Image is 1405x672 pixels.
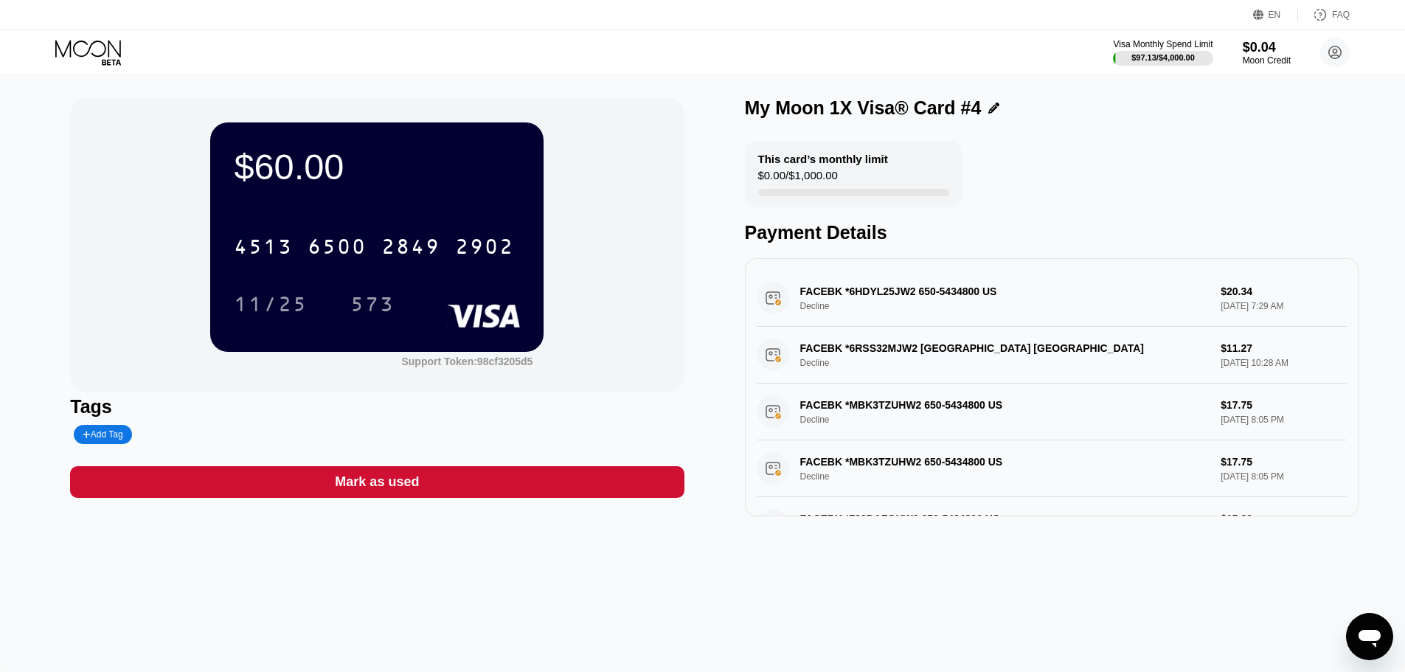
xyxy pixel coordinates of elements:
[234,237,293,260] div: 4513
[1298,7,1350,22] div: FAQ
[401,356,532,367] div: Support Token:98cf3205d5
[350,294,395,318] div: 573
[1269,10,1281,20] div: EN
[83,429,122,440] div: Add Tag
[1332,10,1350,20] div: FAQ
[1243,40,1291,66] div: $0.04Moon Credit
[223,285,319,322] div: 11/25
[339,285,406,322] div: 573
[1113,39,1213,49] div: Visa Monthly Spend Limit
[225,228,523,265] div: 4513650028492902
[1253,7,1298,22] div: EN
[74,425,131,444] div: Add Tag
[381,237,440,260] div: 2849
[455,237,514,260] div: 2902
[308,237,367,260] div: 6500
[1346,613,1393,660] iframe: Mesajlaşma penceresini başlatma düğmesi
[1243,55,1291,66] div: Moon Credit
[335,474,419,491] div: Mark as used
[70,466,684,498] div: Mark as used
[1113,39,1213,66] div: Visa Monthly Spend Limit$97.13/$4,000.00
[758,153,888,165] div: This card’s monthly limit
[758,169,838,189] div: $0.00 / $1,000.00
[234,294,308,318] div: 11/25
[745,222,1359,243] div: Payment Details
[1131,53,1195,62] div: $97.13 / $4,000.00
[234,146,520,187] div: $60.00
[70,396,684,418] div: Tags
[401,356,532,367] div: Support Token: 98cf3205d5
[745,97,982,119] div: My Moon 1X Visa® Card #4
[1243,40,1291,55] div: $0.04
